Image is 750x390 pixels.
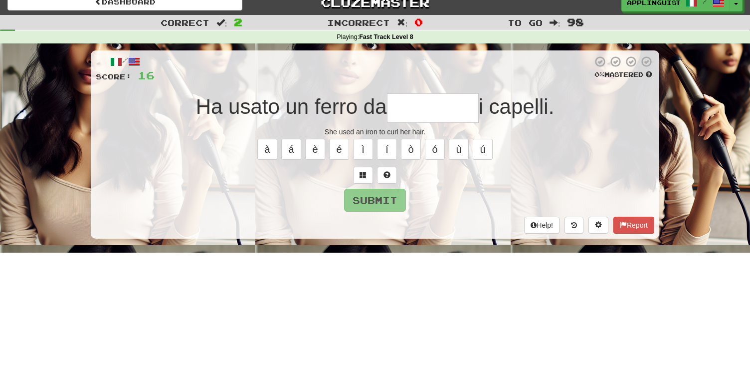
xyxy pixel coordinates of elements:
[96,55,155,68] div: /
[592,70,654,79] div: Mastered
[567,16,584,28] span: 98
[281,139,301,160] button: á
[508,17,543,27] span: To go
[397,18,408,27] span: :
[594,70,604,78] span: 0 %
[329,139,349,160] button: é
[216,18,227,27] span: :
[359,33,413,40] strong: Fast Track Level 8
[479,95,555,118] span: i capelli.
[344,189,406,212] button: Submit
[327,17,390,27] span: Incorrect
[425,139,445,160] button: ó
[257,139,277,160] button: à
[305,139,325,160] button: è
[234,16,242,28] span: 2
[449,139,469,160] button: ù
[161,17,209,27] span: Correct
[401,139,421,160] button: ò
[377,167,397,184] button: Single letter hint - you only get 1 per sentence and score half the points! alt+h
[138,69,155,81] span: 16
[473,139,493,160] button: ú
[550,18,561,27] span: :
[377,139,397,160] button: í
[96,127,654,137] div: She used an iron to curl her hair.
[196,95,387,118] span: Ha usato un ferro da
[96,72,132,81] span: Score:
[524,217,560,234] button: Help!
[613,217,654,234] button: Report
[353,139,373,160] button: ì
[353,167,373,184] button: Switch sentence to multiple choice alt+p
[414,16,423,28] span: 0
[564,217,583,234] button: Round history (alt+y)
